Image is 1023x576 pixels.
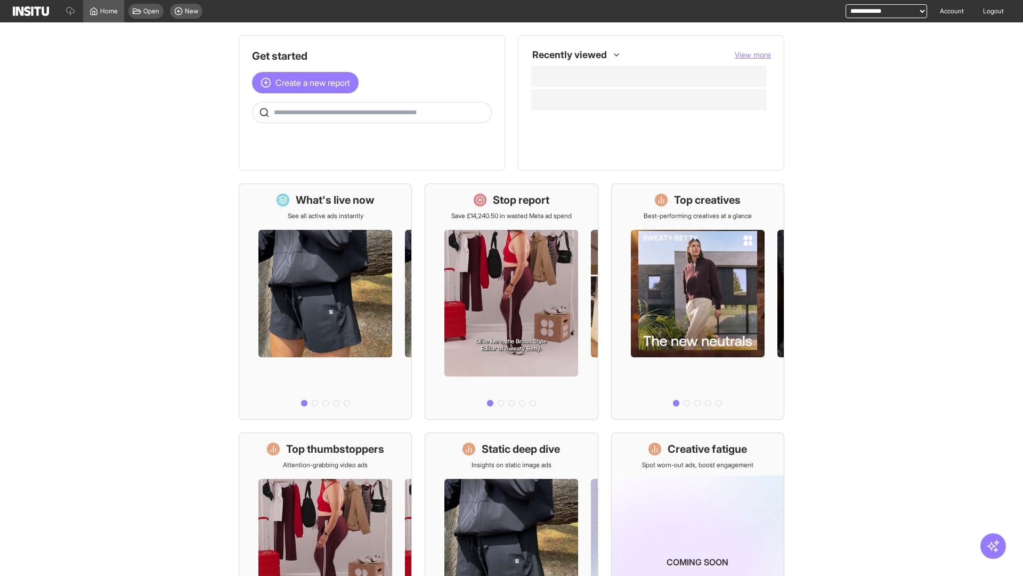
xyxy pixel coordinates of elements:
[283,461,368,469] p: Attention-grabbing video ads
[472,461,551,469] p: Insights on static image ads
[451,212,572,220] p: Save £14,240.50 in wasted Meta ad spend
[143,7,159,15] span: Open
[611,183,784,420] a: Top creativesBest-performing creatives at a glance
[493,193,549,207] h1: Stop report
[674,193,741,207] h1: Top creatives
[239,183,412,420] a: What's live nowSee all active ads instantly
[735,50,771,60] button: View more
[425,183,598,420] a: Stop reportSave £14,240.50 in wasted Meta ad spend
[252,72,359,93] button: Create a new report
[735,50,771,59] span: View more
[482,442,560,457] h1: Static deep dive
[100,7,118,15] span: Home
[288,212,363,220] p: See all active ads instantly
[252,49,492,63] h1: Get started
[13,6,49,16] img: Logo
[286,442,384,457] h1: Top thumbstoppers
[644,212,752,220] p: Best-performing creatives at a glance
[275,76,350,89] span: Create a new report
[185,7,198,15] span: New
[296,193,375,207] h1: What's live now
